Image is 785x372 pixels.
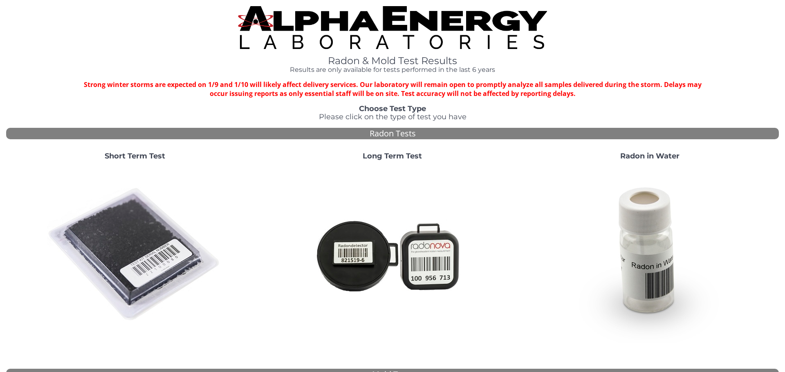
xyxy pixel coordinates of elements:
span: Please click on the type of test you have [319,112,467,121]
strong: Strong winter storms are expected on 1/9 and 1/10 will likely affect delivery services. Our labor... [84,80,702,98]
img: RadoninWater.jpg [562,167,738,343]
strong: Short Term Test [105,151,165,160]
h1: Radon & Mold Test Results [238,56,547,66]
strong: Choose Test Type [359,104,426,113]
h4: Results are only available for tests performed in the last 6 years [238,66,547,74]
strong: Long Term Test [363,151,422,160]
div: Radon Tests [6,128,779,140]
img: ShortTerm.jpg [47,167,223,343]
strong: Radon in Water [620,151,680,160]
img: TightCrop.jpg [238,6,547,49]
img: Radtrak2vsRadtrak3.jpg [305,167,480,343]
